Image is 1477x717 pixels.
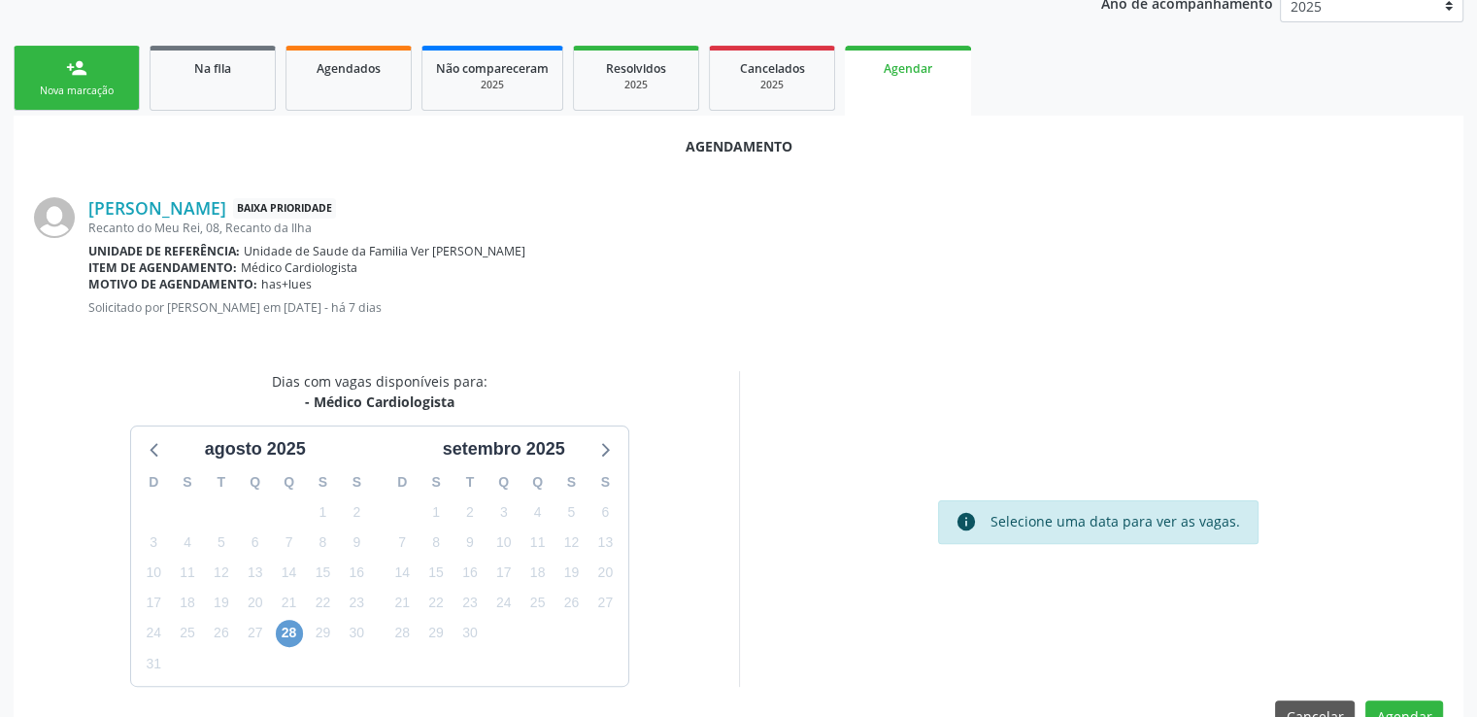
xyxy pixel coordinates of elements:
span: sexta-feira, 8 de agosto de 2025 [309,529,336,556]
span: sexta-feira, 19 de setembro de 2025 [557,560,585,587]
div: S [420,467,453,497]
span: domingo, 28 de setembro de 2025 [388,620,416,647]
i: info [956,511,977,532]
div: D [137,467,171,497]
span: segunda-feira, 4 de agosto de 2025 [174,529,201,556]
span: sábado, 6 de setembro de 2025 [591,498,619,526]
span: quarta-feira, 27 de agosto de 2025 [242,620,269,647]
a: [PERSON_NAME] [88,197,226,219]
div: Nova marcação [28,84,125,98]
span: sexta-feira, 29 de agosto de 2025 [309,620,336,647]
div: Q [520,467,554,497]
div: - Médico Cardiologista [272,392,487,412]
span: Unidade de Saude da Familia Ver [PERSON_NAME] [244,243,525,259]
div: S [171,467,205,497]
div: Dias com vagas disponíveis para: [272,371,487,412]
span: quinta-feira, 18 de setembro de 2025 [524,560,552,587]
span: segunda-feira, 1 de setembro de 2025 [422,498,450,526]
b: Motivo de agendamento: [88,276,257,292]
div: S [340,467,374,497]
span: domingo, 14 de setembro de 2025 [388,560,416,587]
span: quarta-feira, 6 de agosto de 2025 [242,529,269,556]
span: Agendados [317,60,381,77]
span: sexta-feira, 15 de agosto de 2025 [309,560,336,587]
span: sábado, 9 de agosto de 2025 [343,529,370,556]
span: terça-feira, 5 de agosto de 2025 [208,529,235,556]
div: 2025 [587,78,685,92]
span: sábado, 30 de agosto de 2025 [343,620,370,647]
span: quinta-feira, 7 de agosto de 2025 [276,529,303,556]
span: terça-feira, 2 de setembro de 2025 [456,498,484,526]
span: segunda-feira, 11 de agosto de 2025 [174,560,201,587]
span: sábado, 23 de agosto de 2025 [343,590,370,617]
p: Solicitado por [PERSON_NAME] em [DATE] - há 7 dias [88,299,1443,316]
span: terça-feira, 30 de setembro de 2025 [456,620,484,647]
span: sábado, 20 de setembro de 2025 [591,560,619,587]
div: S [588,467,622,497]
span: domingo, 24 de agosto de 2025 [140,620,167,647]
span: segunda-feira, 15 de setembro de 2025 [422,560,450,587]
div: Q [487,467,520,497]
span: sexta-feira, 5 de setembro de 2025 [557,498,585,526]
span: quinta-feira, 14 de agosto de 2025 [276,560,303,587]
span: sexta-feira, 22 de agosto de 2025 [309,590,336,617]
div: S [554,467,588,497]
span: Agendar [884,60,932,77]
span: quarta-feira, 17 de setembro de 2025 [490,560,518,587]
b: Item de agendamento: [88,259,237,276]
div: 2025 [723,78,821,92]
span: quarta-feira, 3 de setembro de 2025 [490,498,518,526]
span: segunda-feira, 25 de agosto de 2025 [174,620,201,647]
span: segunda-feira, 18 de agosto de 2025 [174,590,201,617]
span: terça-feira, 16 de setembro de 2025 [456,560,484,587]
span: terça-feira, 26 de agosto de 2025 [208,620,235,647]
img: img [34,197,75,238]
span: Baixa Prioridade [233,198,336,219]
div: agosto 2025 [197,436,314,462]
div: T [204,467,238,497]
span: domingo, 17 de agosto de 2025 [140,590,167,617]
div: D [386,467,420,497]
span: quarta-feira, 13 de agosto de 2025 [242,560,269,587]
div: Q [272,467,306,497]
div: Q [238,467,272,497]
span: segunda-feira, 8 de setembro de 2025 [422,529,450,556]
div: 2025 [436,78,549,92]
span: quinta-feira, 11 de setembro de 2025 [524,529,552,556]
div: S [306,467,340,497]
span: Cancelados [740,60,805,77]
div: setembro 2025 [435,436,573,462]
div: Selecione uma data para ver as vagas. [990,511,1240,532]
span: quinta-feira, 21 de agosto de 2025 [276,590,303,617]
span: segunda-feira, 22 de setembro de 2025 [422,590,450,617]
span: domingo, 3 de agosto de 2025 [140,529,167,556]
span: sábado, 16 de agosto de 2025 [343,560,370,587]
span: segunda-feira, 29 de setembro de 2025 [422,620,450,647]
span: quinta-feira, 28 de agosto de 2025 [276,620,303,647]
span: sábado, 13 de setembro de 2025 [591,529,619,556]
span: terça-feira, 19 de agosto de 2025 [208,590,235,617]
span: terça-feira, 9 de setembro de 2025 [456,529,484,556]
span: quarta-feira, 24 de setembro de 2025 [490,590,518,617]
span: quarta-feira, 10 de setembro de 2025 [490,529,518,556]
span: has+lues [261,276,312,292]
span: quinta-feira, 4 de setembro de 2025 [524,498,552,526]
div: T [453,467,487,497]
span: sábado, 2 de agosto de 2025 [343,498,370,526]
div: Recanto do Meu Rei, 08, Recanto da Ilha [88,220,1443,236]
div: person_add [66,57,87,79]
span: sábado, 27 de setembro de 2025 [591,590,619,617]
span: sexta-feira, 12 de setembro de 2025 [557,529,585,556]
span: Resolvidos [606,60,666,77]
span: domingo, 21 de setembro de 2025 [388,590,416,617]
span: Médico Cardiologista [241,259,357,276]
span: domingo, 31 de agosto de 2025 [140,650,167,677]
span: Na fila [194,60,231,77]
span: sexta-feira, 1 de agosto de 2025 [309,498,336,526]
span: Não compareceram [436,60,549,77]
b: Unidade de referência: [88,243,240,259]
span: quarta-feira, 20 de agosto de 2025 [242,590,269,617]
span: terça-feira, 23 de setembro de 2025 [456,590,484,617]
span: terça-feira, 12 de agosto de 2025 [208,560,235,587]
span: domingo, 10 de agosto de 2025 [140,560,167,587]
